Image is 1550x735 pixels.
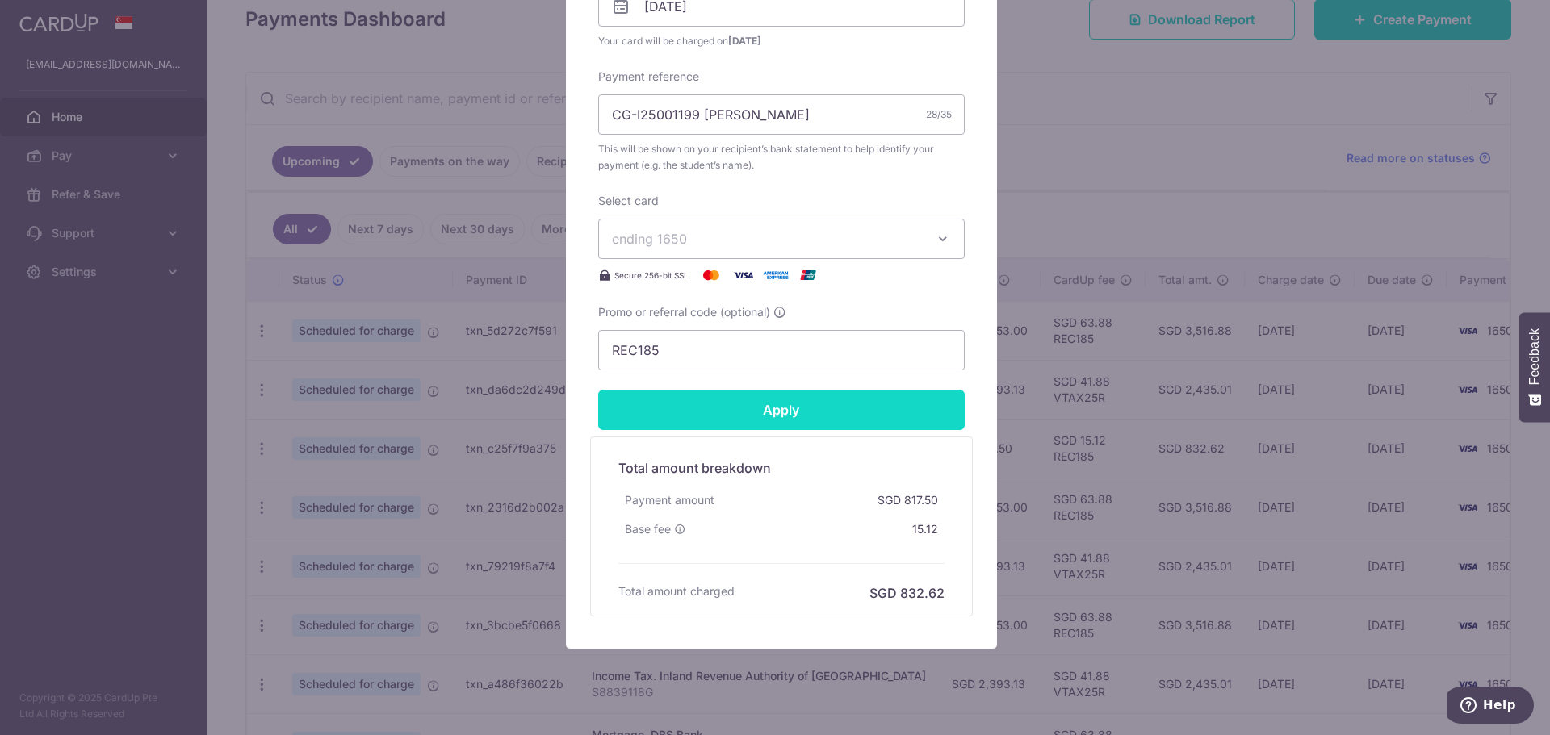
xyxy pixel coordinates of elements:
[598,219,965,259] button: ending 1650
[618,486,721,515] div: Payment amount
[614,269,689,282] span: Secure 256-bit SSL
[1519,312,1550,422] button: Feedback - Show survey
[728,35,761,47] span: [DATE]
[598,141,965,173] span: This will be shown on your recipient’s bank statement to help identify your payment (e.g. the stu...
[1447,687,1534,727] iframe: Opens a widget where you can find more information
[1527,328,1542,385] span: Feedback
[727,265,760,285] img: Visa
[618,583,735,599] h6: Total amount charged
[618,458,945,478] h5: Total amount breakdown
[760,265,792,285] img: American Express
[598,390,965,430] input: Apply
[612,231,687,247] span: ending 1650
[598,193,659,209] label: Select card
[598,33,965,49] span: Your card will be charged on
[926,106,952,123] div: 28/35
[906,515,945,544] div: 15.12
[695,265,727,285] img: Mastercard
[792,265,824,285] img: UnionPay
[869,583,945,603] h6: SGD 832.62
[625,521,671,537] span: Base fee
[598,69,699,85] label: Payment reference
[871,486,945,515] div: SGD 817.50
[598,304,770,320] span: Promo or referral code (optional)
